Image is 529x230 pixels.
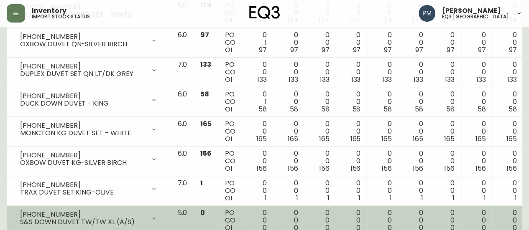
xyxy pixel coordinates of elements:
div: 0 0 [437,61,455,83]
div: 0 0 [312,150,330,172]
div: 0 0 [312,91,330,113]
span: 156 [475,164,486,173]
div: 0 0 [280,91,298,113]
td: 6.0 [171,87,194,117]
div: 0 0 [374,179,392,202]
span: 1 [483,193,486,203]
span: 165 [506,134,517,144]
span: 58 [290,104,298,114]
div: 0 0 [405,120,423,143]
div: [PHONE_NUMBER] [20,92,146,100]
div: S&S DOWN DUVET TW/TW XL (A/S) [20,218,146,226]
span: 133 [351,75,360,84]
div: 0 0 [374,120,392,143]
div: [PHONE_NUMBER] [20,122,146,129]
span: 133 [507,75,517,84]
span: 97 [353,45,360,55]
span: 58 [383,104,392,114]
div: 0 0 [405,61,423,83]
div: 0 0 [312,61,330,83]
span: 97 [290,45,298,55]
span: 58 [446,104,455,114]
span: 97 [415,45,423,55]
span: OI [225,75,232,84]
span: 156 [200,149,212,158]
div: 0 0 [499,91,517,113]
div: 0 0 [499,61,517,83]
div: [PHONE_NUMBER]MONCTON KG DUVET SET - WHITE [13,120,164,139]
span: 1 [296,193,298,203]
span: 165 [381,134,392,144]
span: 97 [384,45,392,55]
div: PO CO [225,61,235,83]
span: 165 [200,119,212,129]
div: [PHONE_NUMBER]OXBOW DUVET QN-SILVER BIRCH [13,31,164,50]
div: 0 0 [249,120,267,143]
span: 156 [319,164,330,173]
div: 0 0 [405,150,423,172]
div: 0 0 [499,150,517,172]
td: 6.0 [171,117,194,147]
div: 0 1 [249,31,267,54]
div: 0 0 [437,150,455,172]
span: 97 [259,45,267,55]
span: OI [225,134,232,144]
div: 0 0 [249,179,267,202]
span: 1 [515,193,517,203]
div: 0 0 [342,61,360,83]
span: 58 [415,104,423,114]
div: [PHONE_NUMBER]DUPLEX DUVET SET QN LT/DK GREY [13,61,164,79]
span: 97 [322,45,330,55]
div: 0 0 [374,91,392,113]
span: 1 [265,193,267,203]
div: 0 0 [342,150,360,172]
div: 0 0 [437,179,455,202]
img: logo [249,6,280,19]
span: 1 [358,193,360,203]
span: 97 [509,45,517,55]
span: 165 [413,134,423,144]
div: MONCTON KG DUVET SET - WHITE [20,129,146,137]
span: 58 [477,104,486,114]
div: 0 0 [374,31,392,54]
div: 0 0 [280,61,298,83]
div: 0 0 [468,120,486,143]
span: 133 [445,75,455,84]
div: PO CO [225,31,235,54]
span: 1 [200,178,203,188]
span: 133 [289,75,298,84]
span: 165 [288,134,298,144]
span: 165 [350,134,360,144]
div: TRAX DUVET SET KING-OLIVE [20,189,146,196]
div: 0 0 [280,150,298,172]
div: 0 0 [280,31,298,54]
div: [PHONE_NUMBER] [20,63,146,70]
h5: import stock status [32,14,90,19]
div: 0 0 [468,61,486,83]
div: 0 0 [499,120,517,143]
span: 0 [200,208,205,217]
span: 165 [319,134,330,144]
div: 0 0 [312,120,330,143]
span: 156 [350,164,360,173]
div: 0 0 [280,179,298,202]
img: 0a7c5790205149dfd4c0ba0a3a48f705 [419,5,435,22]
span: 133 [200,60,211,69]
span: 58 [352,104,360,114]
div: 0 0 [312,179,330,202]
h5: eq3 [GEOGRAPHIC_DATA] [442,14,509,19]
div: [PHONE_NUMBER]OXBOW DUVET KG-SILVER BIRCH [13,150,164,168]
div: [PHONE_NUMBER]DUCK DOWN DUVET - KING [13,91,164,109]
div: 0 0 [374,61,392,83]
div: 0 0 [280,120,298,143]
span: 165 [444,134,455,144]
span: 133 [414,75,423,84]
span: [PERSON_NAME] [442,8,501,14]
span: 165 [475,134,486,144]
div: 0 0 [468,31,486,54]
span: 156 [381,164,392,173]
span: 97 [478,45,486,55]
div: 0 0 [342,179,360,202]
span: 1 [421,193,423,203]
span: OI [225,104,232,114]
